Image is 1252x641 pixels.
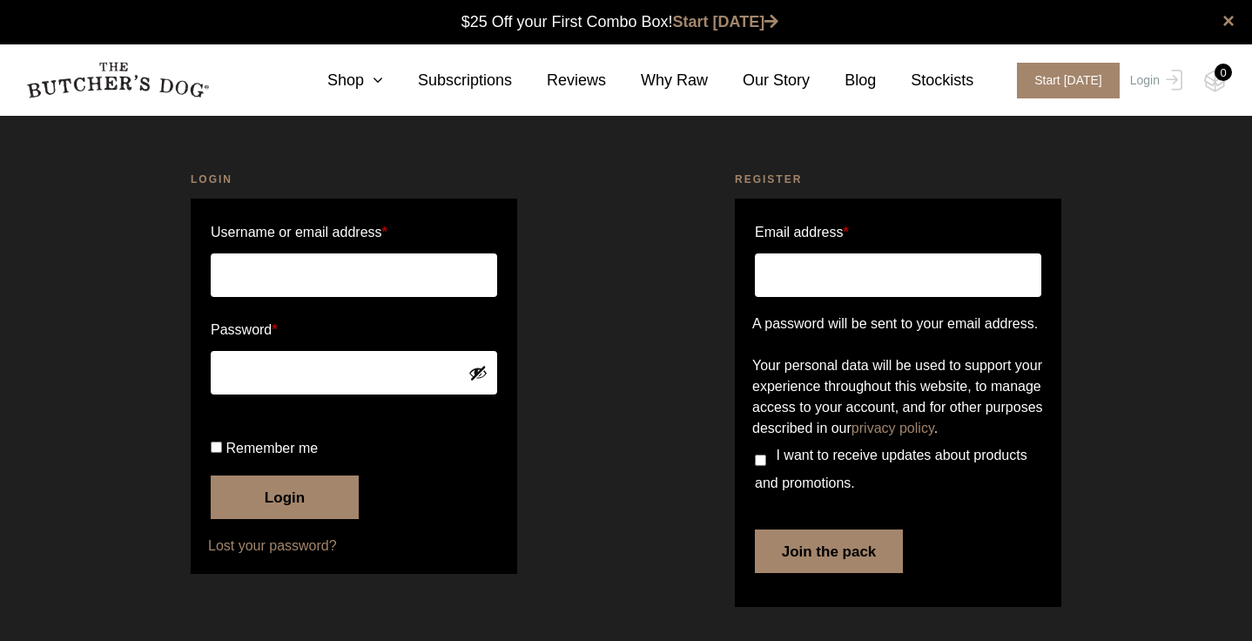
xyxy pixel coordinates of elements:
a: Reviews [512,69,606,92]
button: Join the pack [755,530,903,573]
input: I want to receive updates about products and promotions. [755,455,766,466]
a: Why Raw [606,69,708,92]
span: Start [DATE] [1017,63,1120,98]
a: Stockists [876,69,973,92]
span: I want to receive updates about products and promotions. [755,448,1027,490]
a: Lost your password? [208,536,500,557]
a: Our Story [708,69,810,92]
a: Start [DATE] [673,13,779,30]
a: Login [1126,63,1182,98]
h2: Login [191,171,517,188]
a: Start [DATE] [1000,63,1126,98]
a: close [1222,10,1235,31]
a: Shop [293,69,383,92]
label: Password [211,316,497,344]
input: Remember me [211,442,222,453]
label: Email address [755,219,849,246]
label: Username or email address [211,219,497,246]
h2: Register [735,171,1061,188]
p: Your personal data will be used to support your experience throughout this website, to manage acc... [752,355,1044,439]
span: Remember me [225,441,318,455]
button: Login [211,476,359,519]
div: 0 [1215,64,1232,81]
a: Subscriptions [383,69,512,92]
a: privacy policy [851,421,934,435]
p: A password will be sent to your email address. [752,314,1044,334]
img: TBD_Cart-Empty.png [1204,70,1226,92]
a: Blog [810,69,876,92]
button: Show password [468,363,488,382]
